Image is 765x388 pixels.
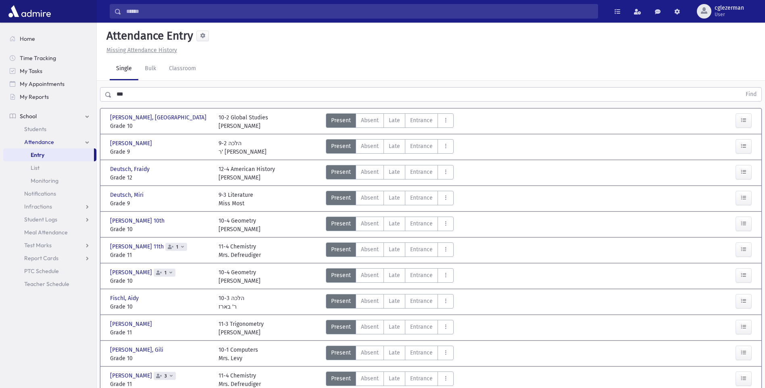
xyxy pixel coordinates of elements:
[326,165,454,182] div: AttTypes
[110,242,165,251] span: [PERSON_NAME] 11th
[110,268,154,277] span: [PERSON_NAME]
[326,346,454,363] div: AttTypes
[326,191,454,208] div: AttTypes
[24,254,58,262] span: Report Cards
[24,203,52,210] span: Infractions
[410,142,433,150] span: Entrance
[410,219,433,228] span: Entrance
[121,4,598,19] input: Search
[361,219,379,228] span: Absent
[331,271,351,280] span: Present
[326,268,454,285] div: AttTypes
[219,113,268,130] div: 10-2 Global Studies [PERSON_NAME]
[410,194,433,202] span: Entrance
[20,54,56,62] span: Time Tracking
[110,354,211,363] span: Grade 10
[3,90,96,103] a: My Reports
[389,142,400,150] span: Late
[31,164,40,171] span: List
[326,139,454,156] div: AttTypes
[331,245,351,254] span: Present
[6,3,53,19] img: AdmirePro
[175,244,180,250] span: 1
[3,110,96,123] a: School
[741,88,761,101] button: Find
[361,194,379,202] span: Absent
[331,219,351,228] span: Present
[389,194,400,202] span: Late
[715,5,744,11] span: cglezerman
[163,270,168,275] span: 1
[24,229,68,236] span: Meal Attendance
[110,328,211,337] span: Grade 11
[219,139,267,156] div: 9-2 הלכה ר' [PERSON_NAME]
[389,116,400,125] span: Late
[24,267,59,275] span: PTC Schedule
[331,194,351,202] span: Present
[20,113,37,120] span: School
[361,323,379,331] span: Absent
[3,77,96,90] a: My Appointments
[410,297,433,305] span: Entrance
[410,168,433,176] span: Entrance
[31,177,58,184] span: Monitoring
[110,191,145,199] span: Deutsch, Miri
[3,265,96,277] a: PTC Schedule
[219,294,244,311] div: 10-3 הלכה ר' בארז
[361,142,379,150] span: Absent
[110,217,166,225] span: [PERSON_NAME] 10th
[361,348,379,357] span: Absent
[24,125,46,133] span: Students
[3,187,96,200] a: Notifications
[110,139,154,148] span: [PERSON_NAME]
[219,165,275,182] div: 12-4 American History [PERSON_NAME]
[20,80,65,88] span: My Appointments
[389,245,400,254] span: Late
[110,294,140,302] span: Fischl, Aidy
[331,142,351,150] span: Present
[331,323,351,331] span: Present
[3,52,96,65] a: Time Tracking
[138,58,163,80] a: Bulk
[110,302,211,311] span: Grade 10
[389,271,400,280] span: Late
[24,216,57,223] span: Student Logs
[331,116,351,125] span: Present
[389,323,400,331] span: Late
[31,151,44,159] span: Entry
[219,217,261,234] div: 10-4 Geometry [PERSON_NAME]
[20,35,35,42] span: Home
[24,280,69,288] span: Teacher Schedule
[331,168,351,176] span: Present
[163,373,169,379] span: 3
[410,245,433,254] span: Entrance
[24,138,54,146] span: Attendance
[3,123,96,136] a: Students
[410,348,433,357] span: Entrance
[110,371,154,380] span: [PERSON_NAME]
[361,297,379,305] span: Absent
[3,252,96,265] a: Report Cards
[20,93,49,100] span: My Reports
[106,47,177,54] u: Missing Attendance History
[331,297,351,305] span: Present
[3,277,96,290] a: Teacher Schedule
[326,294,454,311] div: AttTypes
[103,47,177,54] a: Missing Attendance History
[326,217,454,234] div: AttTypes
[24,190,56,197] span: Notifications
[361,374,379,383] span: Absent
[3,32,96,45] a: Home
[3,161,96,174] a: List
[331,348,351,357] span: Present
[3,239,96,252] a: Test Marks
[410,271,433,280] span: Entrance
[389,348,400,357] span: Late
[219,191,253,208] div: 9-3 Literature Miss Most
[361,168,379,176] span: Absent
[219,320,264,337] div: 11-3 Trigonometry [PERSON_NAME]
[110,320,154,328] span: [PERSON_NAME]
[326,113,454,130] div: AttTypes
[331,374,351,383] span: Present
[3,148,94,161] a: Entry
